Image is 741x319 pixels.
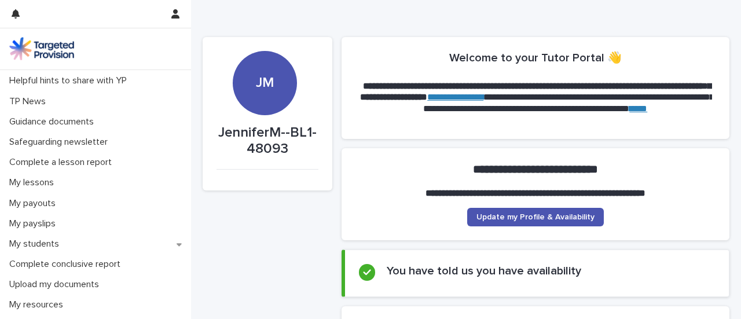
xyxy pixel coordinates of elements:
p: TP News [5,96,55,107]
p: My resources [5,299,72,310]
p: My students [5,239,68,250]
p: Helpful hints to share with YP [5,75,136,86]
div: JM [233,10,297,91]
p: My payslips [5,218,65,229]
p: My payouts [5,198,65,209]
p: Upload my documents [5,279,108,290]
p: My lessons [5,177,63,188]
p: Guidance documents [5,116,103,127]
h2: You have told us you have availability [387,264,581,278]
p: Complete a lesson report [5,157,121,168]
a: Update my Profile & Availability [467,208,604,226]
img: M5nRWzHhSzIhMunXDL62 [9,37,74,60]
h2: Welcome to your Tutor Portal 👋 [449,51,622,65]
p: Safeguarding newsletter [5,137,117,148]
p: Complete conclusive report [5,259,130,270]
span: Update my Profile & Availability [476,213,595,221]
p: JenniferM--BL1-48093 [217,124,318,158]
